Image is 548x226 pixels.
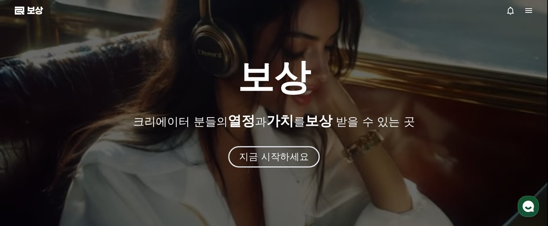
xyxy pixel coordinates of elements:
font: 크리에이터 분들의 [133,115,228,128]
font: 과 [255,115,266,128]
font: 보상 [238,56,310,98]
a: 홈 [2,163,50,182]
font: 가치 [266,113,294,128]
span: 설정 [117,175,126,181]
a: 대화 [50,163,98,182]
font: 받을 수 있는 곳 [336,115,415,128]
span: 홈 [24,175,28,181]
font: 지금 시작하세요 [239,151,309,162]
button: 지금 시작하세요 [228,146,319,168]
font: 보상 [27,5,43,16]
a: 설정 [98,163,146,182]
font: 열정 [228,113,255,128]
font: 보상 [305,113,332,128]
a: 보상 [15,5,43,17]
font: 를 [294,115,305,128]
span: 대화 [69,175,78,181]
a: 지금 시작하세요 [230,154,318,161]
